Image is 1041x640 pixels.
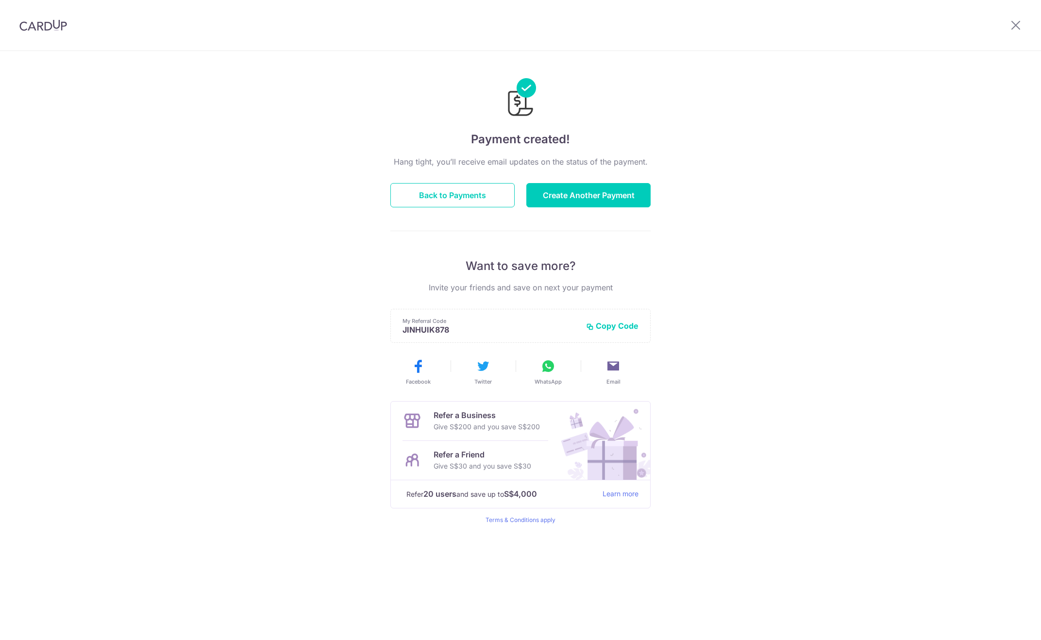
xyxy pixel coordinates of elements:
button: Twitter [454,358,512,386]
p: JINHUIK878 [403,325,578,335]
strong: S$4,000 [504,488,537,500]
p: Give S$30 and you save S$30 [434,460,531,472]
button: Create Another Payment [526,183,651,207]
span: Twitter [474,378,492,386]
button: Facebook [389,358,447,386]
img: Refer [552,402,650,480]
strong: 20 users [423,488,456,500]
a: Terms & Conditions apply [486,516,555,523]
span: WhatsApp [535,378,562,386]
p: Hang tight, you’ll receive email updates on the status of the payment. [390,156,651,168]
p: Give S$200 and you save S$200 [434,421,540,433]
button: Back to Payments [390,183,515,207]
button: WhatsApp [520,358,577,386]
span: Facebook [406,378,431,386]
img: CardUp [19,19,67,31]
p: Refer a Friend [434,449,531,460]
p: My Referral Code [403,317,578,325]
button: Copy Code [586,321,638,331]
h4: Payment created! [390,131,651,148]
button: Email [585,358,642,386]
p: Refer a Business [434,409,540,421]
img: Payments [505,78,536,119]
span: Email [606,378,621,386]
a: Learn more [603,488,638,500]
p: Want to save more? [390,258,651,274]
p: Invite your friends and save on next your payment [390,282,651,293]
p: Refer and save up to [406,488,595,500]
